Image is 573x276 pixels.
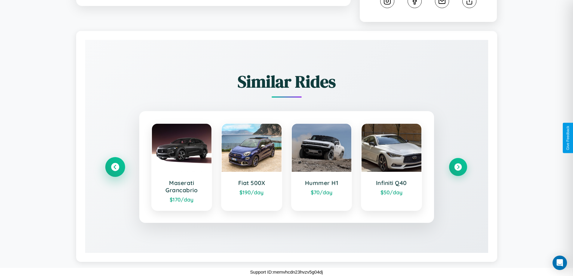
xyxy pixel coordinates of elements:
div: $ 70 /day [298,189,346,196]
a: Infiniti Q40$50/day [361,123,422,211]
h3: Maserati Grancabrio [158,179,206,194]
h2: Similar Rides [106,70,467,93]
h3: Infiniti Q40 [368,179,415,187]
div: $ 170 /day [158,196,206,203]
p: Support ID: memvhcdn23hvzv5g04dj [250,268,323,276]
div: Open Intercom Messenger [553,256,567,270]
a: Hummer H1$70/day [291,123,352,211]
div: $ 190 /day [228,189,276,196]
h3: Hummer H1 [298,179,346,187]
h3: Fiat 500X [228,179,276,187]
a: Fiat 500X$190/day [221,123,282,211]
a: Maserati Grancabrio$170/day [151,123,212,211]
div: $ 50 /day [368,189,415,196]
div: Give Feedback [566,126,570,150]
